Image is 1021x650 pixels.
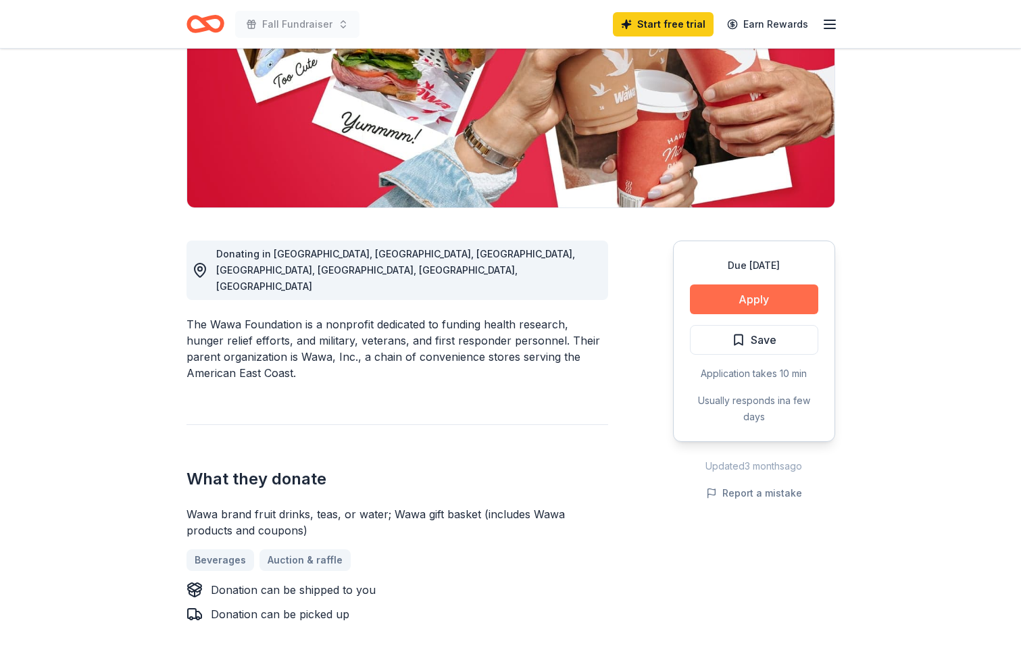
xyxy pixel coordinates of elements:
[690,284,818,314] button: Apply
[186,8,224,40] a: Home
[262,16,332,32] span: Fall Fundraiser
[690,257,818,274] div: Due [DATE]
[216,248,575,292] span: Donating in [GEOGRAPHIC_DATA], [GEOGRAPHIC_DATA], [GEOGRAPHIC_DATA], [GEOGRAPHIC_DATA], [GEOGRAPH...
[259,549,351,571] a: Auction & raffle
[690,366,818,382] div: Application takes 10 min
[751,331,776,349] span: Save
[690,325,818,355] button: Save
[211,582,376,598] div: Donation can be shipped to you
[673,458,835,474] div: Updated 3 months ago
[186,506,608,539] div: Wawa brand fruit drinks, teas, or water; Wawa gift basket (includes Wawa products and coupons)
[186,468,608,490] h2: What they donate
[186,549,254,571] a: Beverages
[211,606,349,622] div: Donation can be picked up
[235,11,359,38] button: Fall Fundraiser
[186,316,608,381] div: The Wawa Foundation is a nonprofit dedicated to funding health research, hunger relief efforts, a...
[613,12,714,36] a: Start free trial
[719,12,816,36] a: Earn Rewards
[690,393,818,425] div: Usually responds in a few days
[706,485,802,501] button: Report a mistake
